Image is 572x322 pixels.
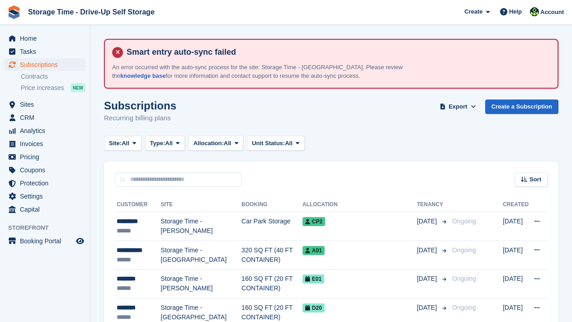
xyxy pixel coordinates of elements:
span: All [165,139,173,148]
a: Storage Time - Drive-Up Self Storage [24,5,158,19]
span: Allocation: [194,139,224,148]
td: 160 SQ FT (20 FT CONTAINER) [241,270,303,298]
th: Tenancy [417,198,449,212]
button: Unit Status: All [247,136,304,151]
span: CRM [20,111,74,124]
th: Created [503,198,529,212]
button: Allocation: All [189,136,244,151]
span: Unit Status: [252,139,285,148]
span: A01 [303,246,325,255]
p: An error occurred with the auto-sync process for the site: Storage Time - [GEOGRAPHIC_DATA]. Plea... [112,63,429,80]
td: Storage Time - [PERSON_NAME] [161,212,241,241]
a: menu [5,190,85,203]
span: Invoices [20,137,74,150]
td: Storage Time - [PERSON_NAME] [161,270,241,298]
td: [DATE] [503,241,529,270]
h4: Smart entry auto-sync failed [123,47,550,57]
a: menu [5,151,85,163]
a: Contracts [21,72,85,81]
a: Preview store [75,236,85,246]
img: stora-icon-8386f47178a22dfd0bd8f6a31ec36ba5ce8667c1dd55bd0f319d3a0aa187defe.svg [7,5,21,19]
span: Ongoing [452,275,476,282]
span: Home [20,32,74,45]
a: menu [5,45,85,58]
span: Capital [20,203,74,216]
span: All [122,139,129,148]
span: Sites [20,98,74,111]
span: Site: [109,139,122,148]
span: Storefront [8,223,90,232]
span: Subscriptions [20,58,74,71]
span: Type: [150,139,165,148]
span: D20 [303,303,325,313]
span: [DATE] [417,246,439,255]
th: Allocation [303,198,417,212]
td: Storage Time - [GEOGRAPHIC_DATA] [161,241,241,270]
span: All [285,139,293,148]
a: menu [5,111,85,124]
span: Ongoing [452,304,476,311]
span: Create [464,7,482,16]
td: Car Park Storage [241,212,303,241]
span: Pricing [20,151,74,163]
span: [DATE] [417,303,439,313]
button: Site: All [104,136,142,151]
a: Create a Subscription [485,99,558,114]
span: Help [509,7,522,16]
span: Analytics [20,124,74,137]
a: menu [5,32,85,45]
td: [DATE] [503,212,529,241]
span: Protection [20,177,74,189]
a: menu [5,137,85,150]
span: Account [540,8,564,17]
span: Ongoing [452,246,476,254]
span: CP2 [303,217,325,226]
span: [DATE] [417,274,439,284]
a: knowledge base [120,72,165,79]
a: menu [5,177,85,189]
button: Export [438,99,478,114]
span: Settings [20,190,74,203]
span: [DATE] [417,217,439,226]
img: Laaibah Sarwar [530,7,539,16]
span: E01 [303,275,324,284]
span: Booking Portal [20,235,74,247]
span: Export [449,102,467,111]
td: [DATE] [503,270,529,298]
a: menu [5,164,85,176]
a: menu [5,98,85,111]
a: menu [5,203,85,216]
td: 320 SQ FT (40 FT CONTAINER) [241,241,303,270]
th: Site [161,198,241,212]
th: Customer [115,198,161,212]
span: Sort [529,175,541,184]
span: Tasks [20,45,74,58]
a: menu [5,58,85,71]
span: All [224,139,232,148]
div: NEW [71,83,85,92]
th: Booking [241,198,303,212]
span: Coupons [20,164,74,176]
span: Price increases [21,84,64,92]
p: Recurring billing plans [104,113,176,123]
button: Type: All [145,136,185,151]
h1: Subscriptions [104,99,176,112]
a: menu [5,124,85,137]
span: Ongoing [452,218,476,225]
a: menu [5,235,85,247]
a: Price increases NEW [21,83,85,93]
